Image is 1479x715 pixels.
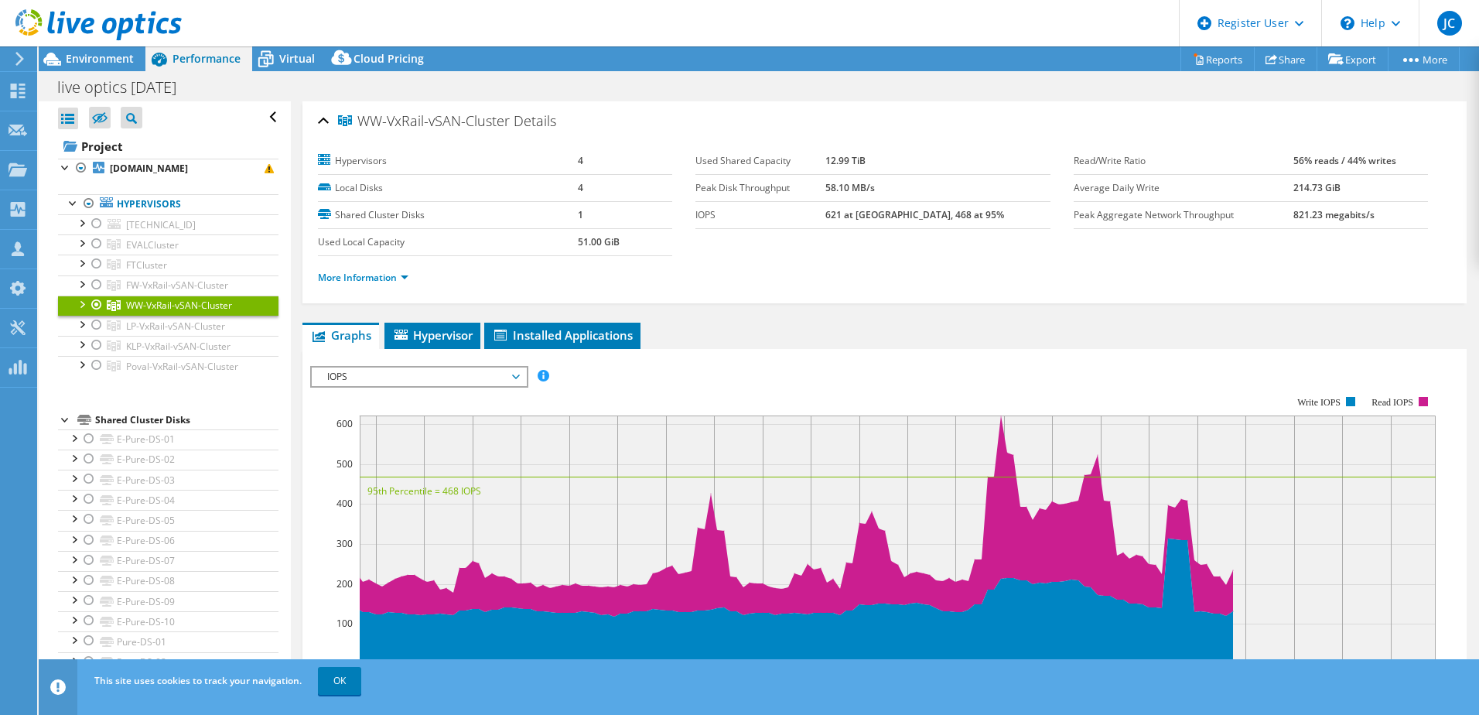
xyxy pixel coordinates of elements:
[695,153,825,169] label: Used Shared Capacity
[392,327,473,343] span: Hypervisor
[126,340,231,353] span: KLP-VxRail-vSAN-Cluster
[1437,11,1462,36] span: JC
[58,490,278,510] a: E-Pure-DS-04
[1293,154,1396,167] b: 56% reads / 44% writes
[58,429,278,450] a: E-Pure-DS-01
[126,238,179,251] span: EVALCluster
[354,51,424,66] span: Cloud Pricing
[336,577,353,590] text: 200
[1254,47,1317,71] a: Share
[58,159,278,179] a: [DOMAIN_NAME]
[336,617,353,630] text: 100
[825,181,875,194] b: 58.10 MB/s
[1293,208,1375,221] b: 821.23 megabits/s
[578,154,583,167] b: 4
[58,652,278,672] a: Pure-DS-02
[126,218,196,231] span: [TECHNICAL_ID]
[695,207,825,223] label: IOPS
[94,674,302,687] span: This site uses cookies to track your navigation.
[110,162,188,175] b: [DOMAIN_NAME]
[95,411,278,429] div: Shared Cluster Disks
[1074,153,1293,169] label: Read/Write Ratio
[578,181,583,194] b: 4
[336,457,353,470] text: 500
[338,114,510,129] span: WW-VxRail-vSAN-Cluster
[318,153,578,169] label: Hypervisors
[695,180,825,196] label: Peak Disk Throughput
[279,51,315,66] span: Virtual
[336,417,353,430] text: 600
[58,356,278,376] a: Poval-VxRail-vSAN-Cluster
[319,368,518,386] span: IOPS
[318,207,578,223] label: Shared Cluster Disks
[367,484,481,498] text: 95th Percentile = 468 IOPS
[126,279,228,292] span: FW-VxRail-vSAN-Cluster
[126,299,232,312] span: WW-VxRail-vSAN-Cluster
[58,336,278,356] a: KLP-VxRail-vSAN-Cluster
[1074,180,1293,196] label: Average Daily Write
[66,51,134,66] span: Environment
[1341,16,1354,30] svg: \n
[58,571,278,591] a: E-Pure-DS-08
[1297,397,1341,408] text: Write IOPS
[126,320,225,333] span: LP-VxRail-vSAN-Cluster
[310,327,371,343] span: Graphs
[126,360,238,373] span: Poval-VxRail-vSAN-Cluster
[50,79,200,96] h1: live optics [DATE]
[1293,181,1341,194] b: 214.73 GiB
[58,470,278,490] a: E-Pure-DS-03
[58,316,278,336] a: LP-VxRail-vSAN-Cluster
[825,208,1004,221] b: 621 at [GEOGRAPHIC_DATA], 468 at 95%
[318,271,408,284] a: More Information
[578,235,620,248] b: 51.00 GiB
[318,234,578,250] label: Used Local Capacity
[1180,47,1255,71] a: Reports
[58,214,278,234] a: [TECHNICAL_ID]
[1074,207,1293,223] label: Peak Aggregate Network Throughput
[336,537,353,550] text: 300
[58,631,278,652] a: Pure-DS-01
[58,531,278,551] a: E-Pure-DS-06
[58,611,278,631] a: E-Pure-DS-10
[318,180,578,196] label: Local Disks
[578,208,583,221] b: 1
[318,667,361,695] a: OK
[1317,47,1388,71] a: Export
[58,450,278,470] a: E-Pure-DS-02
[347,657,353,670] text: 0
[58,510,278,530] a: E-Pure-DS-05
[58,296,278,316] a: WW-VxRail-vSAN-Cluster
[514,111,556,130] span: Details
[126,258,167,272] span: FTCluster
[58,591,278,611] a: E-Pure-DS-09
[58,255,278,275] a: FTCluster
[1371,397,1413,408] text: Read IOPS
[58,194,278,214] a: Hypervisors
[58,275,278,296] a: FW-VxRail-vSAN-Cluster
[492,327,633,343] span: Installed Applications
[336,497,353,510] text: 400
[58,551,278,571] a: E-Pure-DS-07
[1388,47,1460,71] a: More
[58,234,278,255] a: EVALCluster
[172,51,241,66] span: Performance
[58,134,278,159] a: Project
[825,154,866,167] b: 12.99 TiB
